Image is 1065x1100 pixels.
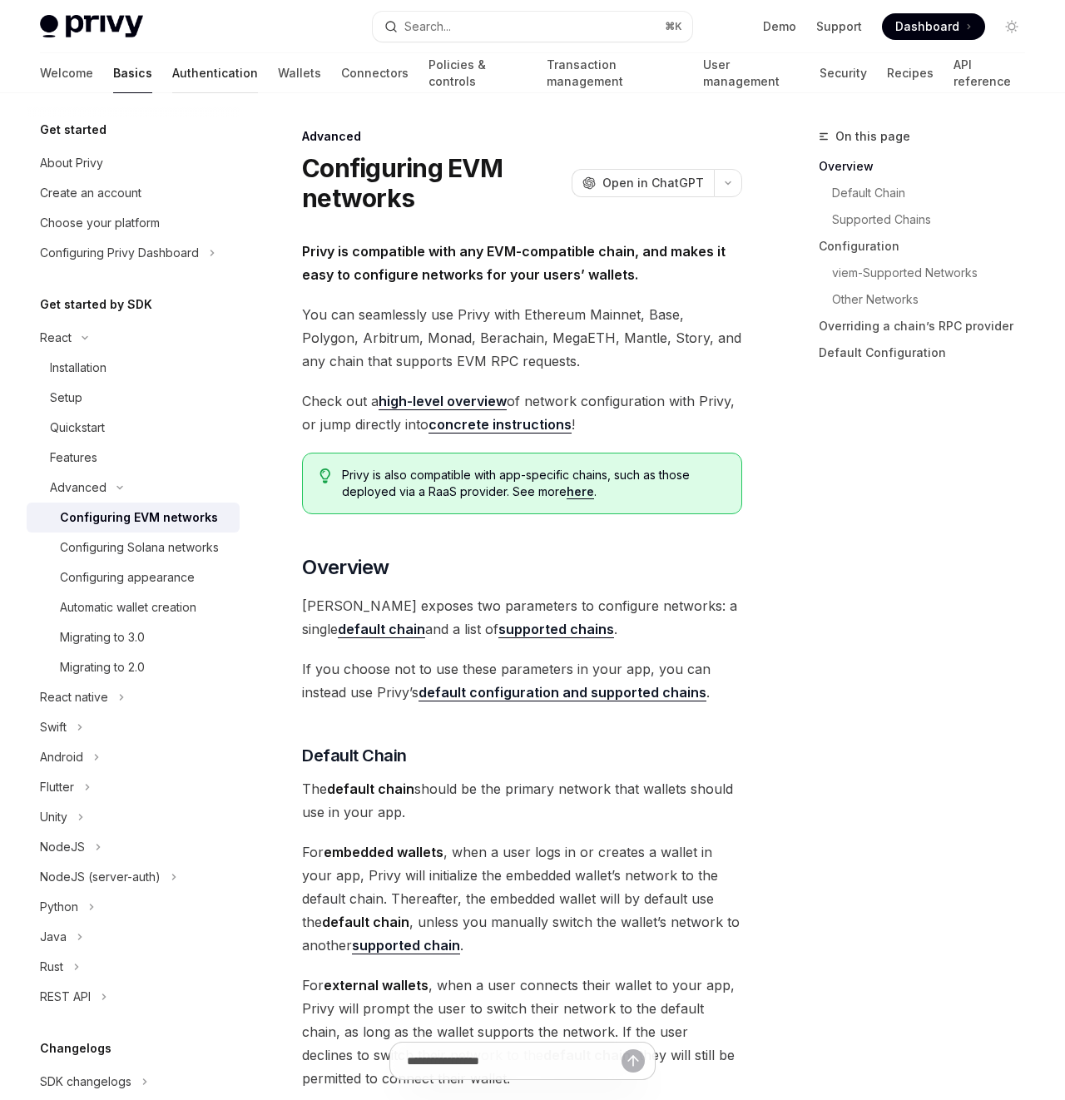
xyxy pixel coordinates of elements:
div: Migrating to 2.0 [60,657,145,677]
strong: default chain [338,621,425,637]
a: default configuration and supported chains [419,684,706,701]
a: Setup [27,383,240,413]
a: Support [816,18,862,35]
div: Automatic wallet creation [60,597,196,617]
a: About Privy [27,148,240,178]
span: If you choose not to use these parameters in your app, you can instead use Privy’s . [302,657,742,704]
button: Toggle NodeJS (server-auth) section [27,862,240,892]
span: Privy is also compatible with app-specific chains, such as those deployed via a RaaS provider. Se... [342,467,725,500]
a: Configuration [819,233,1038,260]
a: Other Networks [819,286,1038,313]
a: here [567,484,594,499]
a: Overview [819,153,1038,180]
a: User management [703,53,800,93]
button: Toggle React section [27,323,240,353]
div: Rust [40,957,63,977]
span: Dashboard [895,18,959,35]
button: Toggle Unity section [27,802,240,832]
a: Dashboard [882,13,985,40]
div: Advanced [302,128,742,145]
a: Welcome [40,53,93,93]
div: Setup [50,388,82,408]
span: ⌘ K [665,20,682,33]
a: supported chain [352,937,460,954]
span: For , when a user logs in or creates a wallet in your app, Privy will initialize the embedded wal... [302,840,742,957]
a: Migrating to 3.0 [27,622,240,652]
div: NodeJS (server-auth) [40,867,161,887]
button: Toggle SDK changelogs section [27,1067,240,1097]
div: Configuring appearance [60,567,195,587]
a: Overriding a chain’s RPC provider [819,313,1038,339]
div: Unity [40,807,67,827]
a: default chain [338,621,425,638]
a: Configuring appearance [27,562,240,592]
div: Quickstart [50,418,105,438]
h1: Configuring EVM networks [302,153,565,213]
h5: Changelogs [40,1038,111,1058]
button: Toggle React native section [27,682,240,712]
strong: supported chain [352,937,460,954]
div: Advanced [50,478,106,498]
h5: Get started [40,120,106,140]
div: Python [40,897,78,917]
button: Send message [622,1049,645,1073]
div: NodeJS [40,837,85,857]
a: Supported Chains [819,206,1038,233]
div: Android [40,747,83,767]
div: Choose your platform [40,213,160,233]
strong: supported chains [498,621,614,637]
a: Recipes [887,53,934,93]
button: Toggle REST API section [27,982,240,1012]
a: Choose your platform [27,208,240,238]
a: Basics [113,53,152,93]
div: Configuring EVM networks [60,508,218,528]
a: Security [820,53,867,93]
button: Toggle Rust section [27,952,240,982]
button: Toggle Android section [27,742,240,772]
button: Toggle Java section [27,922,240,952]
strong: embedded wallets [324,844,443,860]
strong: default chain [322,914,409,930]
div: React native [40,687,108,707]
span: Overview [302,554,389,581]
a: Authentication [172,53,258,93]
div: Create an account [40,183,141,203]
a: Configuring Solana networks [27,533,240,562]
a: concrete instructions [428,416,572,434]
a: Default Chain [819,180,1038,206]
button: Toggle Swift section [27,712,240,742]
a: Migrating to 2.0 [27,652,240,682]
div: Configuring Solana networks [60,538,219,557]
a: Transaction management [547,53,682,93]
div: Features [50,448,97,468]
a: Configuring EVM networks [27,503,240,533]
a: Default Configuration [819,339,1038,366]
span: For , when a user connects their wallet to your app, Privy will prompt the user to switch their n... [302,974,742,1090]
div: Flutter [40,777,74,797]
span: You can seamlessly use Privy with Ethereum Mainnet, Base, Polygon, Arbitrum, Monad, Berachain, Me... [302,303,742,373]
a: viem-Supported Networks [819,260,1038,286]
button: Open in ChatGPT [572,169,714,197]
input: Ask a question... [407,1043,622,1079]
span: The should be the primary network that wallets should use in your app. [302,777,742,824]
a: Policies & controls [428,53,527,93]
button: Toggle dark mode [998,13,1025,40]
strong: Privy is compatible with any EVM-compatible chain, and makes it easy to configure networks for yo... [302,243,726,283]
div: Installation [50,358,106,378]
span: Check out a of network configuration with Privy, or jump directly into ! [302,389,742,436]
button: Open search [373,12,692,42]
a: Quickstart [27,413,240,443]
a: Connectors [341,53,409,93]
div: Migrating to 3.0 [60,627,145,647]
div: About Privy [40,153,103,173]
a: Automatic wallet creation [27,592,240,622]
a: Features [27,443,240,473]
span: [PERSON_NAME] exposes two parameters to configure networks: a single and a list of . [302,594,742,641]
div: Search... [404,17,451,37]
a: Wallets [278,53,321,93]
a: Installation [27,353,240,383]
a: high-level overview [379,393,507,410]
h5: Get started by SDK [40,295,152,315]
span: Default Chain [302,744,407,767]
button: Toggle Configuring Privy Dashboard section [27,238,240,268]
